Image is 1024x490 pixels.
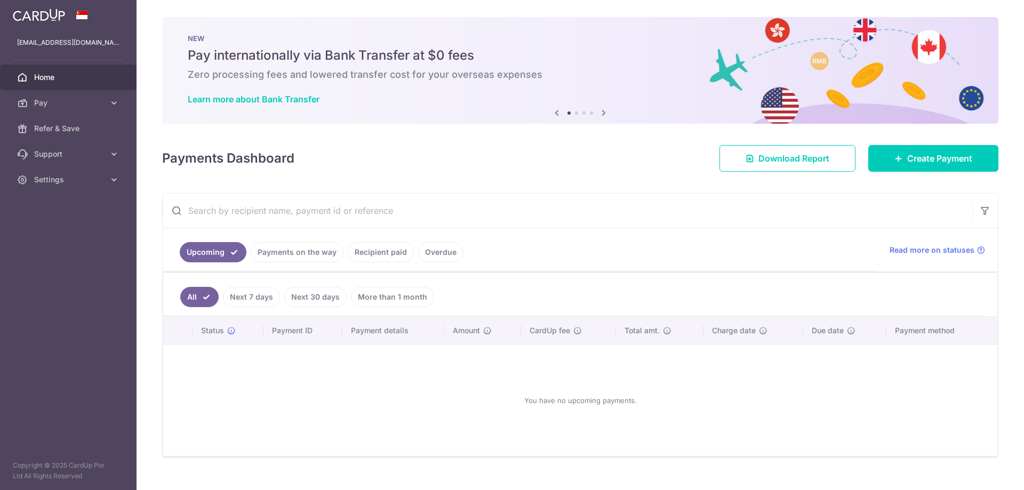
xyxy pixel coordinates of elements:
span: Due date [812,325,844,336]
h5: Pay internationally via Bank Transfer at $0 fees [188,47,973,64]
a: Next 7 days [223,287,280,307]
a: All [180,287,219,307]
span: Create Payment [907,152,972,165]
span: Settings [34,174,105,185]
a: Next 30 days [284,287,347,307]
a: Learn more about Bank Transfer [188,94,319,105]
h4: Payments Dashboard [162,149,294,168]
span: Read more on statuses [890,245,974,255]
span: Status [201,325,224,336]
h6: Zero processing fees and lowered transfer cost for your overseas expenses [188,68,973,81]
a: Payments on the way [251,242,343,262]
th: Payment method [886,317,997,344]
a: More than 1 month [351,287,434,307]
a: Upcoming [180,242,246,262]
span: Download Report [758,152,829,165]
p: [EMAIL_ADDRESS][DOMAIN_NAME] [17,37,119,48]
th: Payment ID [263,317,342,344]
span: Charge date [712,325,756,336]
span: Home [34,72,105,83]
input: Search by recipient name, payment id or reference [163,194,972,228]
a: Download Report [719,145,855,172]
a: Read more on statuses [890,245,985,255]
img: CardUp [13,9,65,21]
a: Recipient paid [348,242,414,262]
a: Create Payment [868,145,998,172]
span: CardUp fee [530,325,570,336]
span: Amount [453,325,480,336]
th: Payment details [342,317,445,344]
span: Refer & Save [34,123,105,134]
span: Pay [34,98,105,108]
span: Support [34,149,105,159]
a: Overdue [418,242,463,262]
p: NEW [188,34,973,43]
img: Bank transfer banner [162,17,998,124]
span: Total amt. [625,325,660,336]
div: You have no upcoming payments. [176,354,985,447]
